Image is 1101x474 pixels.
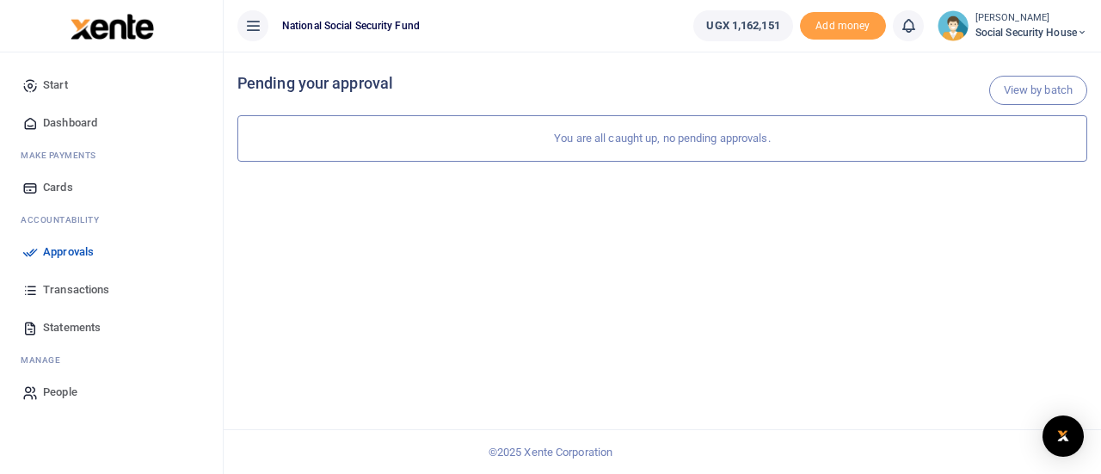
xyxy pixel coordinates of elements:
[43,179,73,196] span: Cards
[14,206,209,233] li: Ac
[237,115,1087,162] div: You are all caught up, no pending approvals.
[71,14,154,40] img: logo-large
[43,384,77,401] span: People
[800,12,886,40] li: Toup your wallet
[800,18,886,31] a: Add money
[14,373,209,411] a: People
[706,17,779,34] span: UGX 1,162,151
[938,10,1087,41] a: profile-user [PERSON_NAME] Social Security House
[43,281,109,299] span: Transactions
[938,10,969,41] img: profile-user
[237,74,1087,93] h4: Pending your approval
[975,11,1087,26] small: [PERSON_NAME]
[975,25,1087,40] span: Social Security House
[14,169,209,206] a: Cards
[69,19,154,32] a: logo-small logo-large logo-large
[14,347,209,373] li: M
[989,76,1087,105] a: View by batch
[29,151,96,160] span: ake Payments
[14,271,209,309] a: Transactions
[693,10,792,41] a: UGX 1,162,151
[14,309,209,347] a: Statements
[43,243,94,261] span: Approvals
[275,18,427,34] span: National Social Security Fund
[14,142,209,169] li: M
[29,355,61,365] span: anage
[14,104,209,142] a: Dashboard
[14,66,209,104] a: Start
[34,215,99,225] span: countability
[686,10,799,41] li: Wallet ballance
[43,114,97,132] span: Dashboard
[14,233,209,271] a: Approvals
[43,77,68,94] span: Start
[1043,416,1084,457] div: Open Intercom Messenger
[800,12,886,40] span: Add money
[43,319,101,336] span: Statements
